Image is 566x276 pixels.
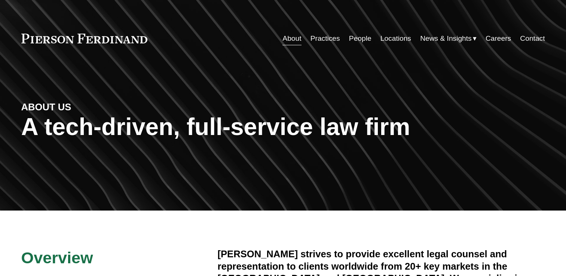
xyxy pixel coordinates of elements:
[486,31,511,46] a: Careers
[349,31,371,46] a: People
[380,31,411,46] a: Locations
[420,32,472,45] span: News & Insights
[310,31,340,46] a: Practices
[21,102,71,112] strong: ABOUT US
[520,31,545,46] a: Contact
[21,113,545,141] h1: A tech-driven, full-service law firm
[282,31,301,46] a: About
[21,249,93,267] span: Overview
[420,31,477,46] a: folder dropdown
